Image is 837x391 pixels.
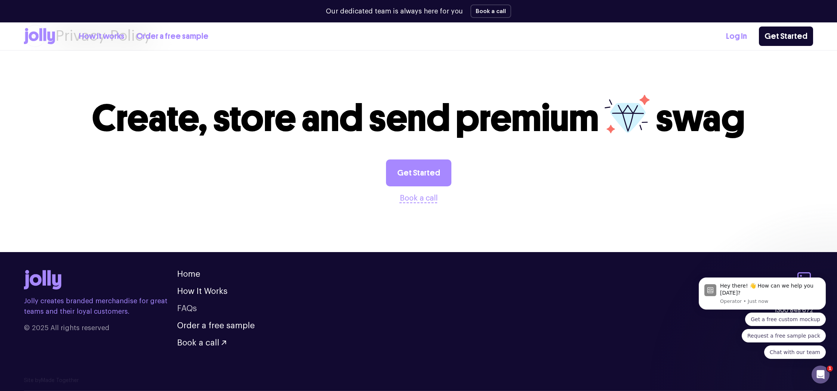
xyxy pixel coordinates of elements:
a: Get Started [759,27,813,46]
span: Create, store and send premium [92,96,599,141]
p: Site by [24,377,813,385]
a: Home [177,270,200,278]
span: 1 [827,366,833,372]
a: Order a free sample [136,30,209,43]
a: How it works [79,30,124,43]
p: Jolly creates branded merchandise for great teams and their loyal customers. [24,296,177,317]
a: Log In [726,30,747,43]
button: Book a call [177,339,226,347]
a: Get Started [386,159,451,186]
a: Made Together [41,378,79,383]
iframe: Intercom live chat [812,366,830,384]
a: Order a free sample [177,322,255,330]
button: Book a call [470,4,511,18]
span: Book a call [177,339,219,347]
p: Our dedicated team is always here for you [326,6,463,16]
span: © 2025 All rights reserved [24,323,177,333]
iframe: Intercom notifications message [688,220,837,371]
a: FAQs [177,304,197,313]
a: How It Works [177,287,228,295]
button: Book a call [400,192,438,204]
span: swag [656,96,745,141]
